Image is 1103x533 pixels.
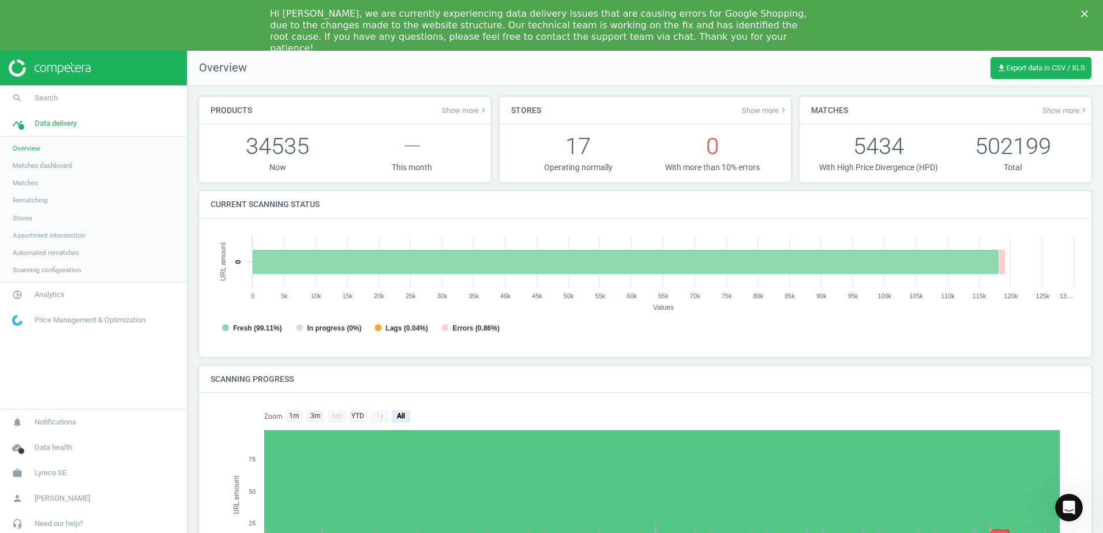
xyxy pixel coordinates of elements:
[653,303,674,311] tspan: Values
[1004,292,1018,299] text: 120k
[13,178,38,187] span: Matches
[595,292,606,299] text: 55k
[742,106,788,115] a: Show morekeyboard_arrow_right
[877,292,891,299] text: 100k
[1055,494,1083,521] iframe: Intercom live chat
[941,292,955,299] text: 110k
[35,417,76,427] span: Notifications
[1060,292,1073,299] tspan: 13…
[645,130,779,162] p: 0
[35,290,65,300] span: Analytics
[249,456,256,463] text: 75
[1079,106,1089,115] i: keyboard_arrow_right
[211,130,345,162] p: 34535
[500,292,511,299] text: 40k
[1081,10,1093,17] div: Close
[249,520,256,527] text: 25
[386,324,428,332] tspan: Lags (0.04%)
[310,412,321,420] text: 3m
[13,196,48,205] span: Rematching
[376,412,384,420] text: 1y
[270,8,815,54] div: Hi [PERSON_NAME], we are currently experiencing data delivery issues that are causing errors for ...
[800,97,860,124] h4: Matches
[997,63,1085,73] span: Export data in CSV / XLS
[234,260,242,264] text: 0
[816,292,827,299] text: 90k
[6,112,28,134] i: timeline
[690,292,700,299] text: 70k
[6,411,28,433] i: notifications
[532,292,542,299] text: 45k
[187,60,247,76] span: Overview
[511,130,646,162] p: 17
[35,315,145,325] span: Price Management & Optimization
[779,106,788,115] i: keyboard_arrow_right
[658,292,669,299] text: 65k
[6,87,28,109] i: search
[13,144,40,153] span: Overview
[264,412,283,421] text: Zoom
[848,292,858,299] text: 95k
[6,437,28,459] i: cloud_done
[991,57,1091,79] button: get_appExport data in CSV / XLS
[1036,292,1049,299] text: 125k
[13,248,79,257] span: Automated rematches
[13,265,81,275] span: Scanning configuration
[997,63,1006,73] i: get_app
[219,242,227,281] tspan: URL amount
[811,162,946,173] p: With High Price Divergence (HPD)
[742,106,788,115] span: Show more
[199,97,264,124] h4: Products
[311,292,321,299] text: 10k
[345,162,479,173] p: This month
[35,493,90,504] span: [PERSON_NAME]
[1042,106,1089,115] span: Show more
[35,442,72,453] span: Data health
[251,292,254,299] text: 0
[232,475,241,514] tspan: URL amount
[307,324,361,332] tspan: In progress (0%)
[249,488,256,496] text: 50
[6,487,28,509] i: person
[35,118,77,129] span: Data delivery
[442,106,488,115] span: Show more
[281,292,288,299] text: 5k
[909,292,923,299] text: 105k
[332,412,342,420] text: 6m
[442,106,488,115] a: Show morekeyboard_arrow_right
[211,162,345,173] p: Now
[406,292,416,299] text: 25k
[946,130,1080,162] p: 502199
[13,213,32,223] span: Stores
[453,324,500,332] tspan: Errors (0.86%)
[199,366,305,393] h4: Scanning progress
[6,284,28,306] i: pie_chart_outlined
[403,133,421,160] span: —
[12,315,22,326] img: wGWNvw8QSZomAAAAABJRU5ErkJggg==
[973,292,986,299] text: 115k
[946,162,1080,173] p: Total
[811,130,946,162] p: 5434
[342,292,352,299] text: 15k
[1042,106,1089,115] a: Show morekeyboard_arrow_right
[753,292,763,299] text: 80k
[785,292,795,299] text: 85k
[564,292,574,299] text: 50k
[13,231,85,240] span: Assortment intersection
[35,93,58,103] span: Search
[9,59,91,77] img: ajHJNr6hYgQAAAAASUVORK5CYII=
[374,292,384,299] text: 20k
[6,462,28,484] i: work
[35,468,66,478] span: Lyreco SE
[437,292,448,299] text: 30k
[511,162,646,173] p: Operating normally
[13,161,72,170] span: Matches dashboard
[199,191,331,218] h4: Current scanning status
[479,106,488,115] i: keyboard_arrow_right
[233,324,282,332] tspan: Fresh (99.11%)
[289,412,299,420] text: 1m
[396,412,405,420] text: All
[626,292,637,299] text: 60k
[351,412,364,420] text: YTD
[722,292,732,299] text: 75k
